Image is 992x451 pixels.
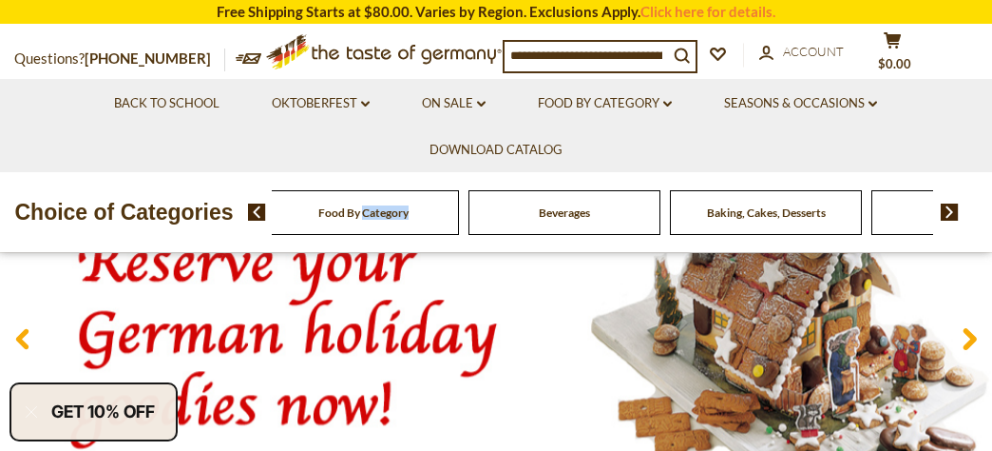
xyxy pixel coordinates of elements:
[318,206,409,220] a: Food By Category
[640,3,775,20] a: Click here for details.
[539,206,590,220] a: Beverages
[941,204,959,221] img: next arrow
[783,44,844,59] span: Account
[538,93,672,114] a: Food By Category
[422,93,486,114] a: On Sale
[272,93,370,114] a: Oktoberfest
[85,49,211,67] a: [PHONE_NUMBER]
[878,56,911,71] span: $0.00
[429,140,563,161] a: Download Catalog
[114,93,219,114] a: Back to School
[707,206,826,220] a: Baking, Cakes, Desserts
[759,42,844,63] a: Account
[864,31,921,79] button: $0.00
[14,47,225,71] p: Questions?
[724,93,877,114] a: Seasons & Occasions
[248,204,266,221] img: previous arrow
